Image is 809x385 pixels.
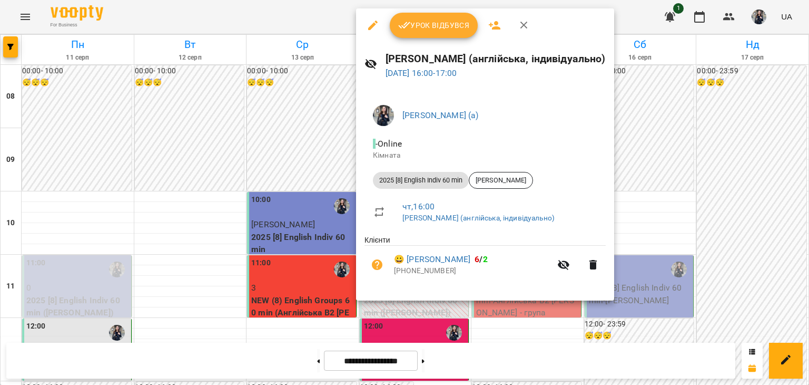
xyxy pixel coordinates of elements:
[394,253,470,266] a: 😀 [PERSON_NAME]
[483,254,488,264] span: 2
[475,254,487,264] b: /
[386,51,606,67] h6: [PERSON_NAME] (англійська, індивідуально)
[469,172,533,189] div: [PERSON_NAME]
[373,139,404,149] span: - Online
[390,13,478,38] button: Урок відбувся
[402,214,555,222] a: [PERSON_NAME] (англійська, індивідуально)
[402,201,435,211] a: чт , 16:00
[373,105,394,126] img: 5dc71f453aaa25dcd3a6e3e648fe382a.JPG
[402,110,479,120] a: [PERSON_NAME] (а)
[398,19,470,32] span: Урок відбувся
[373,176,469,185] span: 2025 [8] English Indiv 60 min
[475,254,479,264] span: 6
[394,266,551,276] p: [PHONE_NUMBER]
[364,252,390,277] button: Візит ще не сплачено. Додати оплату?
[373,150,597,161] p: Кімната
[469,176,532,185] span: [PERSON_NAME]
[364,235,606,287] ul: Клієнти
[386,68,457,78] a: [DATE] 16:00-17:00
